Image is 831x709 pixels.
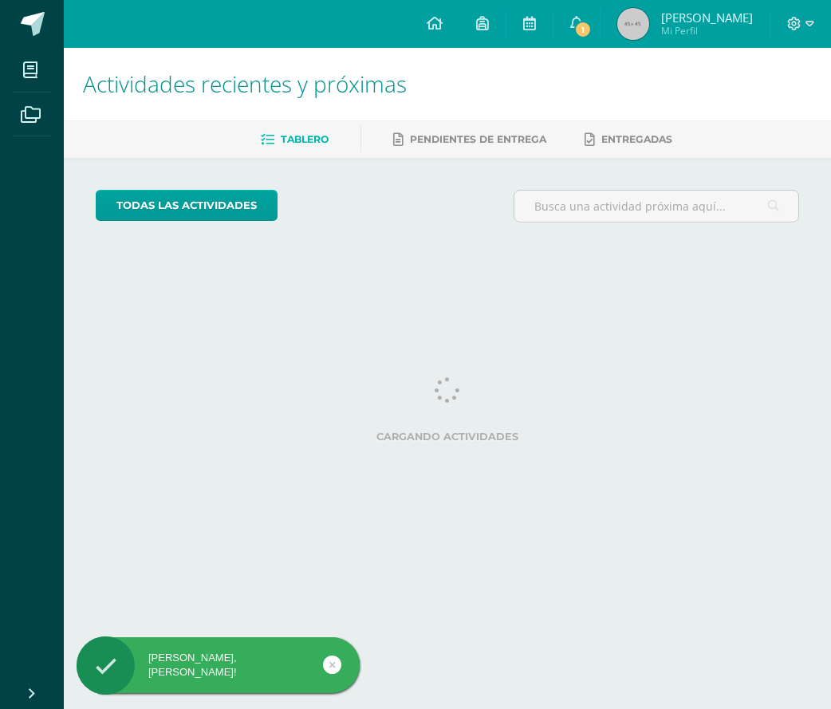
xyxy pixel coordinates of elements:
[514,191,798,222] input: Busca una actividad próxima aquí...
[281,133,329,145] span: Tablero
[601,133,672,145] span: Entregadas
[617,8,649,40] img: 45x45
[96,190,278,221] a: todas las Actividades
[96,431,799,443] label: Cargando actividades
[393,127,546,152] a: Pendientes de entrega
[410,133,546,145] span: Pendientes de entrega
[661,10,753,26] span: [PERSON_NAME]
[574,21,592,38] span: 1
[77,651,360,679] div: [PERSON_NAME], [PERSON_NAME]!
[261,127,329,152] a: Tablero
[83,69,407,99] span: Actividades recientes y próximas
[661,24,753,37] span: Mi Perfil
[585,127,672,152] a: Entregadas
